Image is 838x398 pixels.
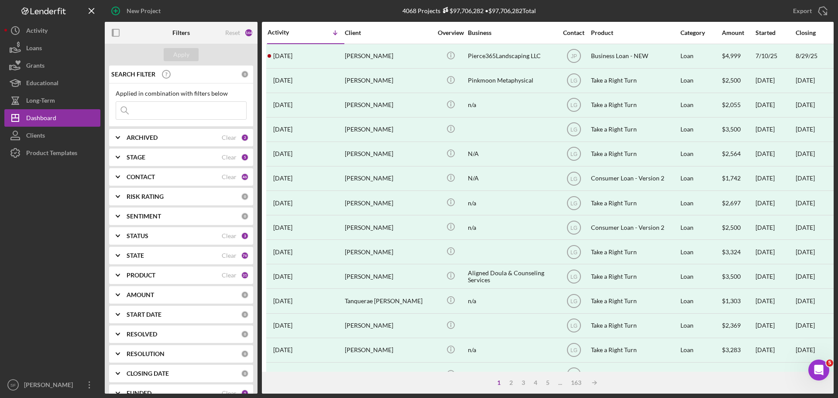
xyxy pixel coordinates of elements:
[542,379,554,386] div: 5
[345,314,432,337] div: [PERSON_NAME]
[468,69,555,92] div: Pinkmoon Metaphysical
[591,191,678,215] div: Take a Right Turn
[554,379,567,386] div: ...
[241,389,249,397] div: 1
[244,28,253,37] div: 164
[468,93,555,117] div: n/a
[345,191,432,215] div: [PERSON_NAME]
[273,273,292,280] time: 2025-03-18 23:23
[273,200,292,207] time: 2025-03-19 19:21
[570,323,577,329] text: LG
[440,7,484,14] div: $97,706,282
[756,289,795,312] div: [DATE]
[722,29,755,36] div: Amount
[127,193,164,200] b: RISK RATING
[680,167,721,190] div: Loan
[722,142,755,166] div: $2,564
[680,289,721,312] div: Loan
[796,77,815,84] div: [DATE]
[796,126,815,133] div: [DATE]
[591,339,678,362] div: Take a Right Turn
[4,39,100,57] a: Loans
[570,298,577,305] text: LG
[345,216,432,239] div: [PERSON_NAME]
[570,225,577,231] text: LG
[468,142,555,166] div: N/A
[756,314,795,337] div: [DATE]
[345,265,432,288] div: [PERSON_NAME]
[493,379,505,386] div: 1
[784,2,834,20] button: Export
[26,74,58,94] div: Educational
[796,371,815,378] div: [DATE]
[345,118,432,141] div: [PERSON_NAME]
[468,265,555,288] div: Aligned Doula & Counseling Services
[570,53,577,59] text: JP
[4,22,100,39] button: Activity
[796,224,815,231] div: [DATE]
[273,101,292,108] time: 2025-05-01 00:02
[796,101,815,108] div: [DATE]
[756,118,795,141] div: [DATE]
[173,48,189,61] div: Apply
[345,45,432,68] div: [PERSON_NAME]
[722,265,755,288] div: $3,500
[756,142,795,166] div: [DATE]
[4,127,100,144] button: Clients
[4,376,100,394] button: SF[PERSON_NAME]
[570,151,577,157] text: LG
[468,289,555,312] div: n/a
[722,93,755,117] div: $2,055
[127,350,165,357] b: RESOLUTION
[345,29,432,36] div: Client
[172,29,190,36] b: Filters
[4,74,100,92] a: Educational
[505,379,517,386] div: 2
[26,92,55,111] div: Long-Term
[591,265,678,288] div: Take a Right Turn
[241,311,249,318] div: 0
[4,57,100,74] button: Grants
[222,232,237,239] div: Clear
[680,29,721,36] div: Category
[26,109,56,129] div: Dashboard
[468,167,555,190] div: N/A
[127,311,161,318] b: START DATE
[570,347,577,353] text: LG
[127,331,157,338] b: RESOLVED
[241,193,249,201] div: 0
[26,39,42,59] div: Loans
[570,372,577,378] text: LG
[241,232,249,240] div: 3
[273,126,292,133] time: 2025-04-21 15:39
[345,142,432,166] div: [PERSON_NAME]
[127,213,161,220] b: SENTIMENT
[756,29,795,36] div: Started
[222,134,237,141] div: Clear
[591,142,678,166] div: Take a Right Turn
[111,71,155,78] b: SEARCH FILTER
[273,150,292,157] time: 2025-04-07 19:54
[722,363,755,386] div: $8,080
[591,118,678,141] div: Take a Right Turn
[222,154,237,161] div: Clear
[26,22,48,42] div: Activity
[241,330,249,338] div: 0
[756,265,795,288] div: [DATE]
[26,144,77,164] div: Product Templates
[273,224,292,231] time: 2025-03-19 19:19
[127,134,158,141] b: ARCHIVED
[345,69,432,92] div: [PERSON_NAME]
[680,45,721,68] div: Loan
[468,191,555,215] div: n/a
[468,363,555,386] div: n/a
[105,2,169,20] button: New Project
[756,93,795,117] div: [DATE]
[468,29,555,36] div: Business
[241,70,249,78] div: 0
[722,240,755,263] div: $3,324
[345,240,432,263] div: [PERSON_NAME]
[4,144,100,162] button: Product Templates
[4,92,100,109] a: Long-Term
